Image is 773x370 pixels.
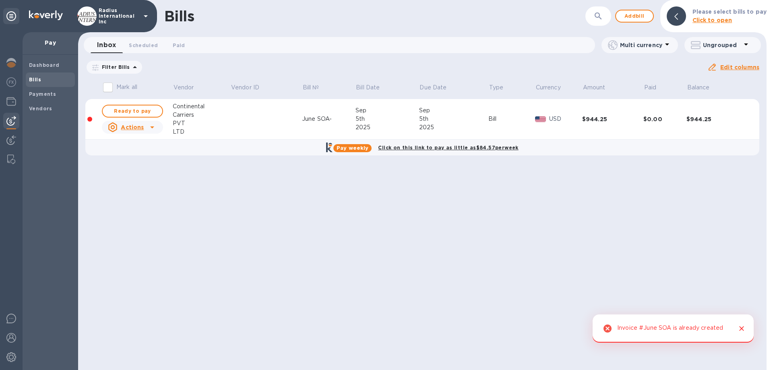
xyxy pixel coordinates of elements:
[129,41,158,50] span: Scheduled
[549,115,582,123] p: USD
[582,115,643,123] div: $944.25
[164,8,194,25] h1: Bills
[173,119,230,128] div: PVT
[174,83,194,92] p: Vendor
[173,111,230,119] div: Carriers
[692,8,767,15] b: Please select bills to pay
[488,115,535,123] div: Bill
[622,11,647,21] span: Add bill
[536,83,561,92] p: Currency
[419,106,488,115] div: Sep
[6,97,16,106] img: Wallets
[686,115,748,123] div: $944.25
[121,124,144,130] u: Actions
[420,83,446,92] p: Due Date
[6,77,16,87] img: Foreign exchange
[583,83,606,92] p: Amount
[703,41,741,49] p: Ungrouped
[29,39,72,47] p: Pay
[355,106,419,115] div: Sep
[356,83,380,92] p: Bill Date
[29,62,60,68] b: Dashboard
[231,83,270,92] span: Vendor ID
[378,145,518,151] b: Click on this link to pay as little as $84.57 per week
[643,115,686,123] div: $0.00
[644,83,657,92] p: Paid
[419,115,488,123] div: 5th
[620,41,662,49] p: Multi currency
[302,115,355,123] div: June SOA-
[29,76,41,83] b: Bills
[644,83,667,92] span: Paid
[173,41,185,50] span: Paid
[29,10,63,20] img: Logo
[29,105,52,112] b: Vendors
[337,145,368,151] b: Pay weekly
[535,116,546,122] img: USD
[419,123,488,132] div: 2025
[420,83,457,92] span: Due Date
[583,83,616,92] span: Amount
[29,91,56,97] b: Payments
[99,8,139,25] p: Radius International Inc
[97,39,116,51] span: Inbox
[303,83,330,92] span: Bill №
[692,17,732,23] b: Click to open
[303,83,319,92] p: Bill №
[3,8,19,24] div: Unpin categories
[615,10,654,23] button: Addbill
[617,321,723,336] div: Invoice #June SOA is already created
[173,128,230,136] div: LTD
[355,123,419,132] div: 2025
[109,106,156,116] span: Ready to pay
[736,323,747,334] button: Close
[116,83,137,91] p: Mark all
[720,64,759,70] u: Edit columns
[99,64,130,70] p: Filter Bills
[687,83,720,92] span: Balance
[489,83,504,92] p: Type
[356,83,390,92] span: Bill Date
[173,102,230,111] div: Continental
[355,115,419,123] div: 5th
[231,83,259,92] p: Vendor ID
[687,83,710,92] p: Balance
[174,83,205,92] span: Vendor
[489,83,514,92] span: Type
[102,105,163,118] button: Ready to pay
